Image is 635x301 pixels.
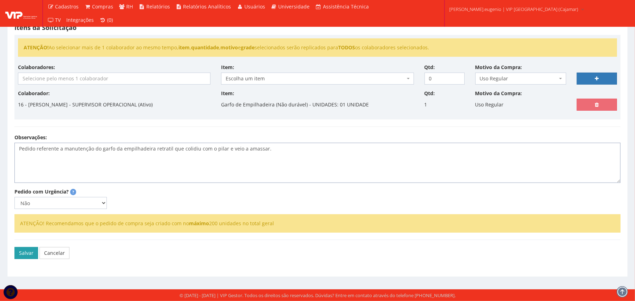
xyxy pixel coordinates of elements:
img: logo [5,8,37,19]
label: Motivo da Compra: [475,64,522,71]
li: ATENÇÃO! Recomendamos que o pedido de compra seja criado com no 200 unidades no total geral [20,220,615,227]
strong: quantidade [191,44,219,51]
li: Ao selecionar mais de 1 colaborador ao mesmo tempo, , , e selecionados serão replicados para os c... [24,44,611,51]
input: Selecione pelo menos 1 colaborador [18,73,210,84]
label: Pedido com Urgência? [14,188,69,195]
strong: item [178,44,190,51]
button: Salvar [14,247,38,259]
span: (0) [107,17,113,23]
a: (0) [97,13,116,27]
span: Integrações [67,17,94,23]
label: Observações: [14,134,47,141]
span: Escolha um item [226,75,405,82]
p: Garfo de Empilhadeira (Não durável) - UNIDADES: 01 UNIDADE [221,99,369,111]
span: Universidade [279,3,310,10]
strong: TODOS [338,44,355,51]
strong: máximo [189,220,209,227]
a: Integrações [64,13,97,27]
span: Cadastros [55,3,79,10]
label: Item: [221,64,234,71]
strong: Itens da Solicitação [14,23,77,32]
span: Uso Regular [475,73,566,85]
label: Qtd: [425,90,435,97]
span: RH [127,3,133,10]
label: Colaborador: [18,90,50,97]
span: [PERSON_NAME].eugenio | VIP [GEOGRAPHIC_DATA] (Cajamar) [449,6,578,13]
label: Item: [221,90,234,97]
span: Compras [92,3,113,10]
span: TV [55,17,61,23]
p: 16 - [PERSON_NAME] - SUPERVISOR OPERACIONAL (Ativo) [18,99,153,111]
strong: ATENÇÃO! [24,44,49,51]
span: Usuários [244,3,265,10]
p: 1 [425,99,427,111]
span: Relatórios Analíticos [183,3,231,10]
label: Qtd: [425,64,435,71]
p: Uso Regular [475,99,504,111]
strong: motivo [220,44,238,51]
a: TV [45,13,64,27]
span: Escolha um item [221,73,414,85]
label: Colaboradores: [18,64,55,71]
a: Cancelar [39,247,69,259]
span: Assistência Técnica [323,3,369,10]
strong: grade [241,44,255,51]
div: © [DATE] - [DATE] | VIP Gestor. Todos os direitos são reservados. Dúvidas? Entre em contato atrav... [179,292,456,299]
strong: ? [72,189,74,195]
span: Uso Regular [480,75,557,82]
label: Motivo da Compra: [475,90,522,97]
span: Relatórios [146,3,170,10]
